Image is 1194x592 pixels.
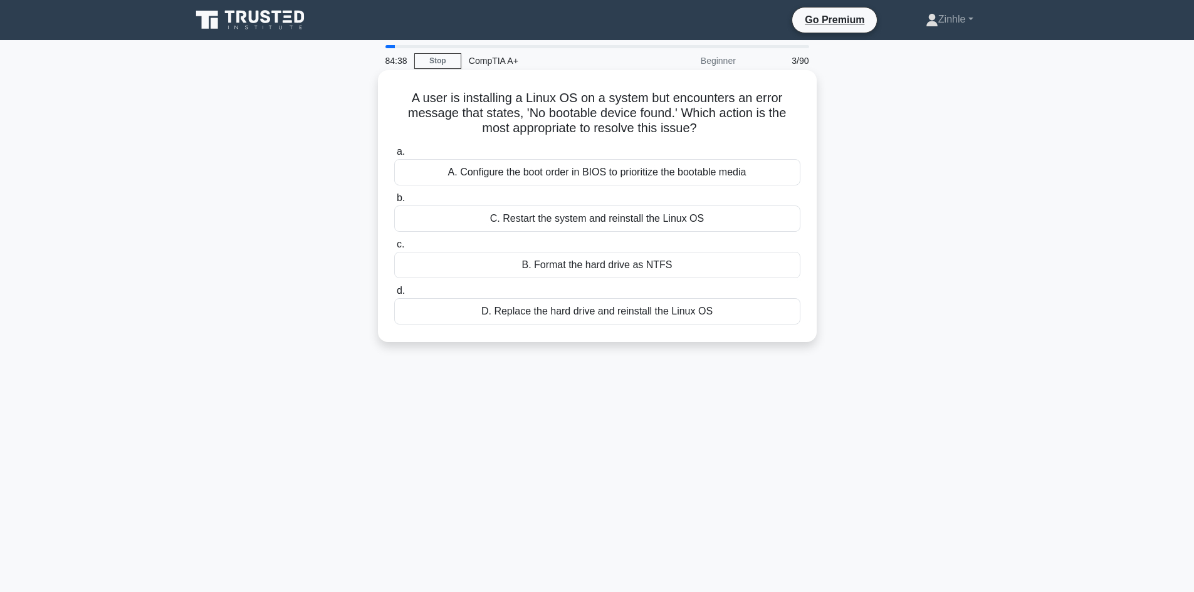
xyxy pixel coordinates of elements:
[896,7,1003,32] a: Zinhle
[461,48,634,73] div: CompTIA A+
[397,285,405,296] span: d.
[397,146,405,157] span: a.
[414,53,461,69] a: Stop
[394,252,800,278] div: B. Format the hard drive as NTFS
[394,159,800,185] div: A. Configure the boot order in BIOS to prioritize the bootable media
[797,12,872,28] a: Go Premium
[378,48,414,73] div: 84:38
[394,205,800,232] div: C. Restart the system and reinstall the Linux OS
[397,239,404,249] span: c.
[743,48,817,73] div: 3/90
[393,90,802,137] h5: A user is installing a Linux OS on a system but encounters an error message that states, 'No boot...
[397,192,405,203] span: b.
[394,298,800,325] div: D. Replace the hard drive and reinstall the Linux OS
[634,48,743,73] div: Beginner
